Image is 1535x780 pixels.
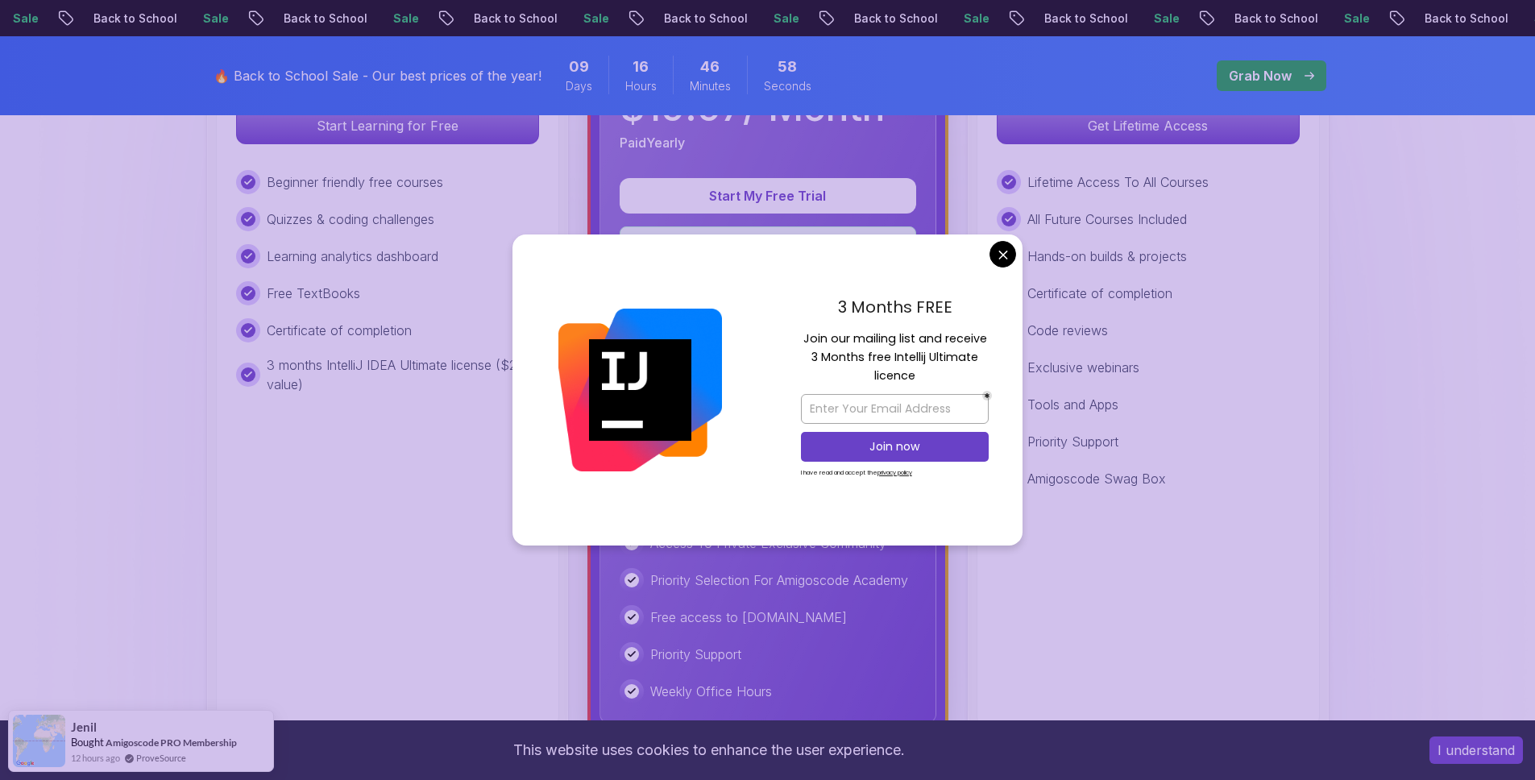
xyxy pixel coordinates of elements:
[71,751,120,765] span: 12 hours ago
[633,56,649,78] span: 16 Hours
[378,10,429,27] p: Sale
[620,178,916,214] button: Start My Free Trial
[267,210,434,229] p: Quizzes & coding challenges
[1409,10,1519,27] p: Back to School
[839,10,948,27] p: Back to School
[569,56,589,78] span: 9 Days
[1429,736,1523,764] button: Accept cookies
[997,118,1300,134] a: Get Lifetime Access
[1027,247,1187,266] p: Hands-on builds & projects
[620,88,885,127] p: $ 19.97 / Month
[267,284,360,303] p: Free TextBooks
[700,56,720,78] span: 46 Minutes
[267,172,443,192] p: Beginner friendly free courses
[1139,10,1190,27] p: Sale
[267,355,539,394] p: 3 months IntelliJ IDEA Ultimate license ($249 value)
[1027,284,1172,303] p: Certificate of completion
[948,10,1000,27] p: Sale
[997,107,1300,144] button: Get Lifetime Access
[1329,10,1380,27] p: Sale
[650,645,741,664] p: Priority Support
[78,10,188,27] p: Back to School
[13,715,65,767] img: provesource social proof notification image
[1027,469,1166,488] p: Amigoscode Swag Box
[1027,172,1209,192] p: Lifetime Access To All Courses
[690,78,731,94] span: Minutes
[778,56,797,78] span: 58 Seconds
[650,682,772,701] p: Weekly Office Hours
[650,608,847,627] p: Free access to [DOMAIN_NAME]
[236,107,539,144] button: Start Learning for Free
[998,108,1299,143] p: Get Lifetime Access
[758,10,810,27] p: Sale
[566,78,592,94] span: Days
[136,751,186,765] a: ProveSource
[106,736,237,749] a: Amigoscode PRO Membership
[1219,10,1329,27] p: Back to School
[1027,321,1108,340] p: Code reviews
[267,321,412,340] p: Certificate of completion
[1029,10,1139,27] p: Back to School
[267,247,438,266] p: Learning analytics dashboard
[1027,210,1187,229] p: All Future Courses Included
[625,78,657,94] span: Hours
[1027,432,1118,451] p: Priority Support
[620,188,916,204] a: Start My Free Trial
[188,10,239,27] p: Sale
[1229,66,1292,85] p: Grab Now
[568,10,620,27] p: Sale
[236,118,539,134] a: Start Learning for Free
[12,732,1405,768] div: This website uses cookies to enhance the user experience.
[71,720,97,734] span: Jenil
[71,736,104,749] span: Bought
[1027,395,1118,414] p: Tools and Apps
[458,10,568,27] p: Back to School
[620,133,685,152] p: Paid Yearly
[639,186,897,205] p: Start My Free Trial
[764,78,811,94] span: Seconds
[1027,358,1139,377] p: Exclusive webinars
[650,570,908,590] p: Priority Selection For Amigoscode Academy
[649,10,758,27] p: Back to School
[237,108,538,143] p: Start Learning for Free
[268,10,378,27] p: Back to School
[214,66,541,85] p: 🔥 Back to School Sale - Our best prices of the year!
